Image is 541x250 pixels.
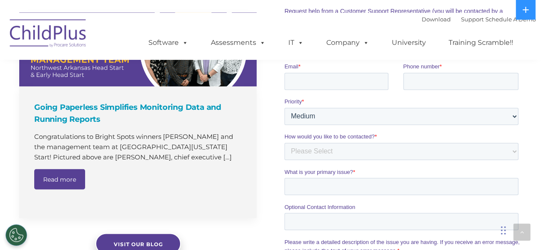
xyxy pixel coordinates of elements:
a: University [383,34,435,51]
span: Visit our blog [113,241,163,247]
h4: Going Paperless Simplifies Monitoring Data and Running Reports [34,101,244,125]
a: Schedule A Demo [485,16,536,23]
p: Congratulations to Bright Spots winners [PERSON_NAME] and the management team at [GEOGRAPHIC_DATA... [34,132,244,162]
iframe: Chat Widget [401,158,541,250]
font: | [422,16,536,23]
a: Assessments [202,34,274,51]
a: Company [318,34,378,51]
a: Support [461,16,484,23]
a: Download [422,16,451,23]
img: ChildPlus by Procare Solutions [6,13,91,56]
a: Software [140,34,197,51]
a: Read more [34,169,85,189]
a: IT [280,34,312,51]
a: Training Scramble!! [440,34,522,51]
div: Drag [501,218,506,243]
